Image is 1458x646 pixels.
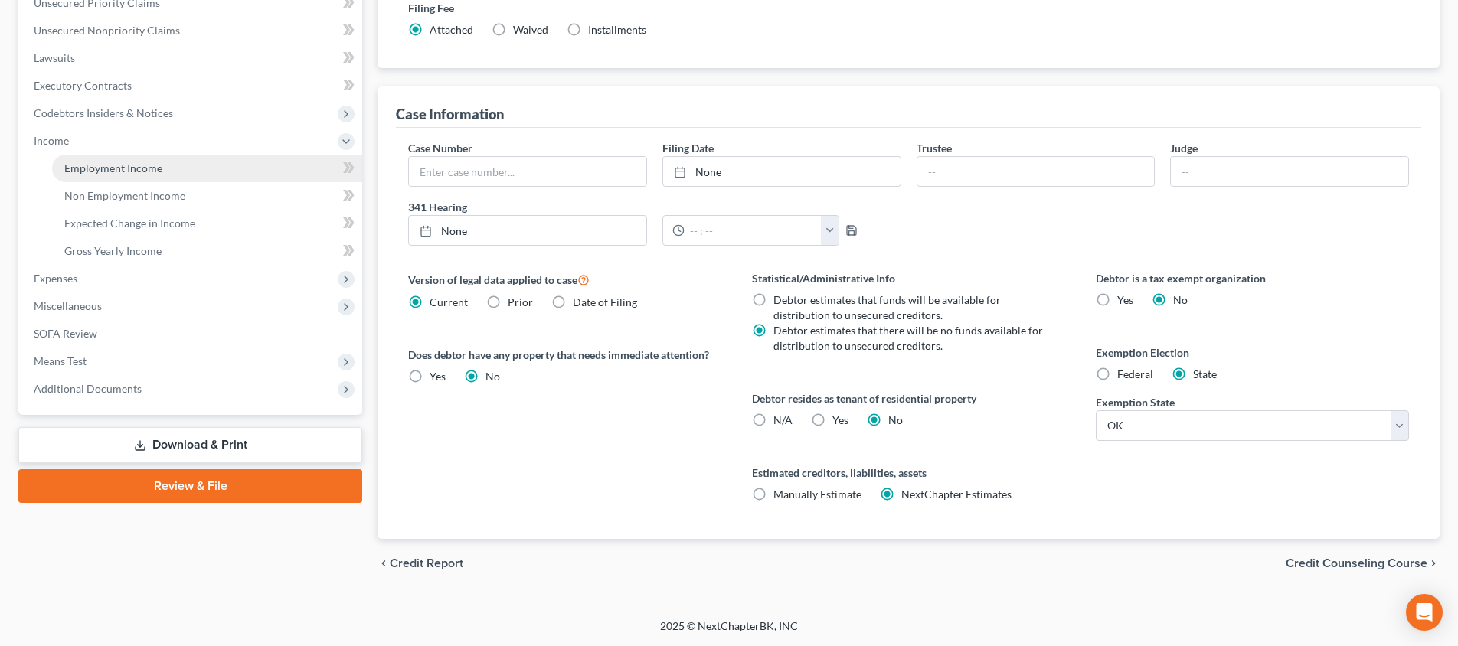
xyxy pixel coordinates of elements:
[34,327,97,340] span: SOFA Review
[390,557,463,569] span: Credit Report
[293,618,1165,646] div: 2025 © NextChapterBK, INC
[1170,140,1198,156] label: Judge
[573,295,637,308] span: Date of Filing
[18,469,362,503] a: Review & File
[888,413,903,426] span: No
[752,465,1065,481] label: Estimated creditors, liabilities, assets
[1286,557,1427,569] span: Credit Counseling Course
[773,293,1001,321] span: Debtor estimates that funds will be available for distribution to unsecured creditors.
[1171,157,1408,186] input: --
[513,23,548,36] span: Waived
[662,140,714,156] label: Filing Date
[685,216,822,245] input: -- : --
[1117,367,1153,380] span: Federal
[588,23,646,36] span: Installments
[396,105,504,123] div: Case Information
[917,157,1155,186] input: --
[1193,367,1217,380] span: State
[34,24,180,37] span: Unsecured Nonpriority Claims
[34,382,142,395] span: Additional Documents
[21,17,362,44] a: Unsecured Nonpriority Claims
[21,44,362,72] a: Lawsuits
[21,320,362,347] a: SOFA Review
[21,72,362,100] a: Executory Contracts
[752,270,1065,286] label: Statistical/Administrative Info
[832,413,848,426] span: Yes
[773,488,861,501] span: Manually Estimate
[485,370,500,383] span: No
[64,244,162,257] span: Gross Yearly Income
[64,161,162,175] span: Employment Income
[34,106,173,119] span: Codebtors Insiders & Notices
[508,295,533,308] span: Prior
[52,182,362,210] a: Non Employment Income
[773,413,793,426] span: N/A
[34,134,69,147] span: Income
[1096,344,1409,361] label: Exemption Election
[52,237,362,265] a: Gross Yearly Income
[64,217,195,230] span: Expected Change in Income
[752,390,1065,406] label: Debtor resides as tenant of residential property
[663,157,901,186] a: None
[378,557,390,569] i: chevron_left
[1406,594,1443,631] div: Open Intercom Messenger
[52,210,362,237] a: Expected Change in Income
[773,324,1043,352] span: Debtor estimates that there will be no funds available for distribution to unsecured creditors.
[64,189,185,202] span: Non Employment Income
[430,370,446,383] span: Yes
[917,140,952,156] label: Trustee
[408,347,721,363] label: Does debtor have any property that needs immediate attention?
[1286,557,1440,569] button: Credit Counseling Course chevron_right
[409,216,646,245] a: None
[34,299,102,312] span: Miscellaneous
[1096,270,1409,286] label: Debtor is a tax exempt organization
[409,157,646,186] input: Enter case number...
[378,557,463,569] button: chevron_left Credit Report
[430,295,468,308] span: Current
[34,51,75,64] span: Lawsuits
[18,427,362,463] a: Download & Print
[34,79,132,92] span: Executory Contracts
[52,155,362,182] a: Employment Income
[408,140,472,156] label: Case Number
[430,23,473,36] span: Attached
[34,354,87,367] span: Means Test
[1173,293,1188,306] span: No
[1117,293,1133,306] span: Yes
[1096,394,1175,410] label: Exemption State
[901,488,1012,501] span: NextChapter Estimates
[408,270,721,289] label: Version of legal data applied to case
[400,199,909,215] label: 341 Hearing
[1427,557,1440,569] i: chevron_right
[34,272,77,285] span: Expenses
